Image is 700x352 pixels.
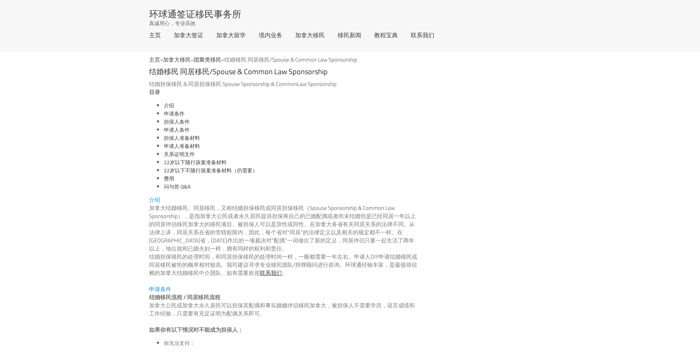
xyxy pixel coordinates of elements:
a: 主页 [149,32,161,38]
a: 加拿大留学 [216,32,246,38]
a: 介绍 [164,101,174,110]
span: 申请条件 [149,284,171,294]
span: » [149,54,357,65]
strong: 结婚移民流程 / 同居移民流程 [149,292,220,303]
p: 加拿大结婚移民、同居移民，又称结婚担保移民或同居担保移民（Spouse Sponsorship & Common Law Sponsorship），是指加拿大公民或者永久居民提供担保将自己的已婚... [149,204,420,253]
a: 申请人准备材料 [164,141,200,151]
a: 境内业务 [259,32,282,38]
p: 结婚担保移民 & 同居担保移民 Spouse Sponsorship & CommonLaw Sponsorship [149,80,420,88]
a: 申请条件 [164,109,185,118]
a: 加拿大移民 [295,32,325,38]
a: 担保人条件 [164,117,190,127]
a: 团聚类移民 [194,54,221,65]
li: 你无法支付： [164,339,420,347]
a: 教程宝典 [374,32,398,38]
a: 联系我们 [260,268,282,278]
a: 费用 [164,174,174,183]
span: » [194,54,357,65]
span: 介绍 [149,194,160,205]
a: 22岁以下随行孩童准备材料 [164,158,227,167]
a: 加拿大签证 [174,32,203,38]
a: 主页 [149,54,160,65]
span: 真诚用心，专业高效 [149,20,196,27]
a: 移民新闻 [338,32,361,38]
h1: 结婚移民 同居移民/Spouse & Common Law Sponsorship [149,63,420,76]
strong: 如果你有以下情况时不能成为担保人： [149,324,243,335]
p: 加拿大公民或加拿大永久居民可以担保其配偶和事实婚姻伴侣移民加拿大，被担保人不需要学历，语言成绩和工作经验，只需要有充足证明为配偶关系即可。 [149,301,420,318]
a: 问与答 Q&A [164,182,190,191]
a: 申请人条件 [164,125,190,135]
a: 联系我们 [411,32,434,38]
a: 担保人准备材料 [164,133,200,143]
span: » [163,54,357,65]
a: 关系证明文件 [164,149,195,159]
a: 22岁以下不随行孩童准备材料（仍需要） [164,166,258,175]
a: 环球通签证移民事务所 [149,9,241,18]
p: 结婚担保移民的处理时间，和同居担保移民的处理时间一样，一般都需要一年左右。申请人DIY申请结婚移民或同居移民被拒的概率相对较高。我司建议寻求专业移民团队/持牌顾问进行咨询。环球通经验丰富，是最值... [149,253,420,277]
span: 结婚移民 同居移民/Spouse & Common Law Sponsorship [224,54,357,65]
a: 加拿大移民 [163,54,191,65]
strong: 目录 [149,87,160,97]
